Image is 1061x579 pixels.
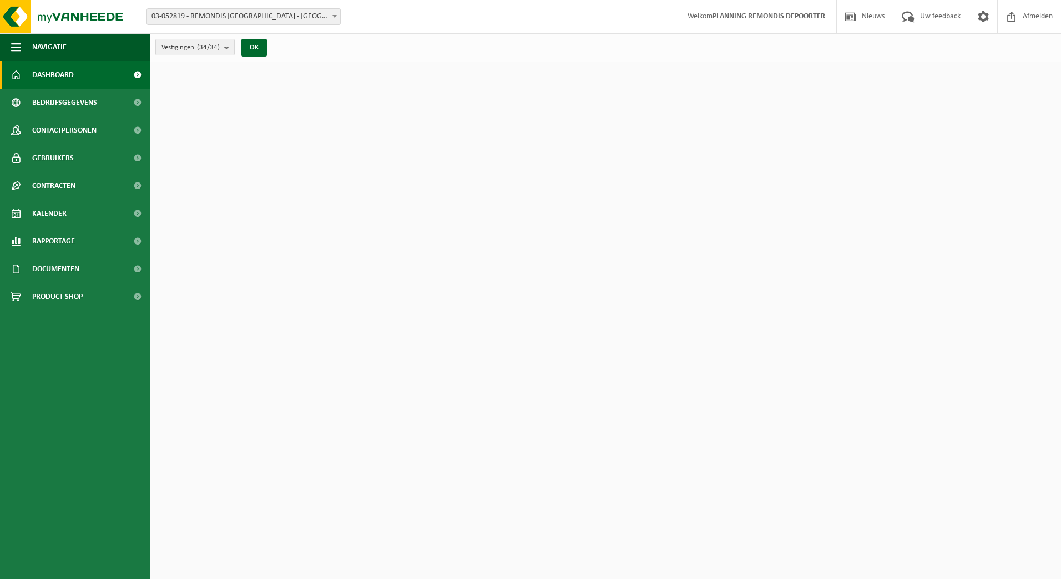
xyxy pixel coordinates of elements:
span: Navigatie [32,33,67,61]
strong: PLANNING REMONDIS DEPOORTER [713,12,825,21]
span: Bedrijfsgegevens [32,89,97,116]
button: OK [241,39,267,57]
span: Rapportage [32,227,75,255]
span: Contracten [32,172,75,200]
span: Contactpersonen [32,116,97,144]
span: Vestigingen [161,39,220,56]
span: Kalender [32,200,67,227]
button: Vestigingen(34/34) [155,39,235,55]
span: Gebruikers [32,144,74,172]
span: 03-052819 - REMONDIS WEST-VLAANDEREN - OOSTENDE [146,8,341,25]
span: Product Shop [32,283,83,311]
iframe: chat widget [6,555,185,579]
span: 03-052819 - REMONDIS WEST-VLAANDEREN - OOSTENDE [147,9,340,24]
span: Documenten [32,255,79,283]
span: Dashboard [32,61,74,89]
count: (34/34) [197,44,220,51]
